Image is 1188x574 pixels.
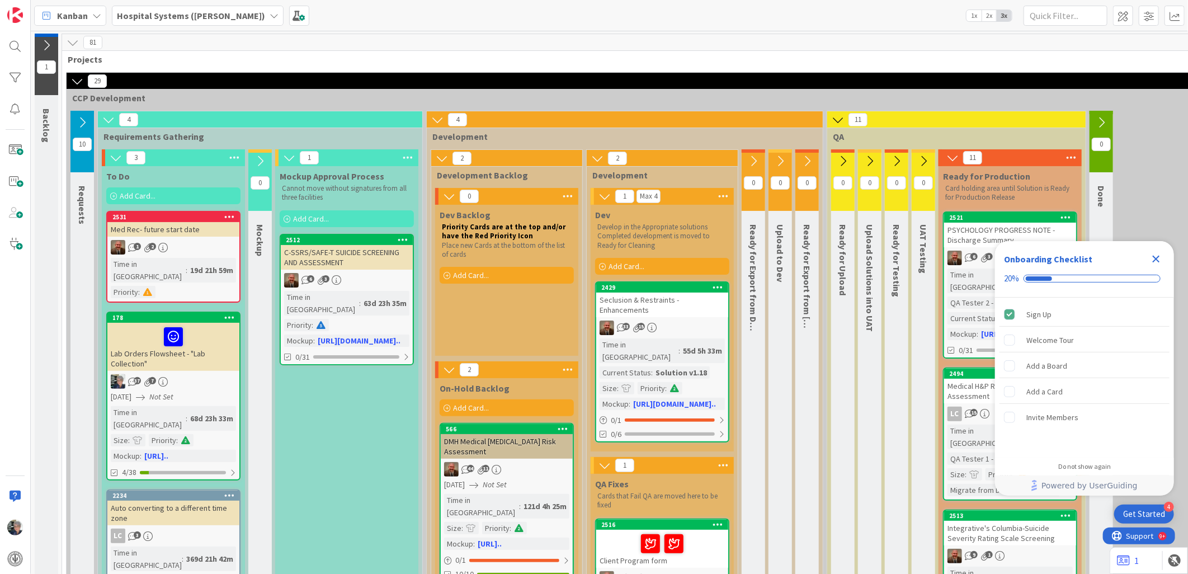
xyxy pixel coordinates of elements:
[1000,354,1170,378] div: Add a Board is incomplete.
[887,176,906,190] span: 0
[322,275,329,283] span: 3
[1000,328,1170,352] div: Welcome Tour is incomplete.
[944,379,1076,403] div: Medical H&P Readmission Assessment
[295,351,310,363] span: 0/31
[453,403,489,413] span: Add Card...
[947,453,1008,465] div: QA Tester 1 - Passed
[595,281,729,443] a: 2429Seclusion & Restraints - EnhancementsJSTime in [GEOGRAPHIC_DATA]:55d 5h 33mCurrent Status:Sol...
[977,328,978,340] span: :
[1004,252,1092,266] div: Onboarding Checklist
[107,313,239,371] div: 178Lab Orders Flowsheet - "Lab Collection"
[629,398,630,410] span: :
[286,236,413,244] div: 2512
[771,176,790,190] span: 0
[111,547,182,571] div: Time in [GEOGRAPHIC_DATA]
[482,465,489,472] span: 11
[107,313,239,323] div: 178
[432,131,809,142] span: Development
[122,467,136,478] span: 4/38
[947,312,999,324] div: Current Status
[947,468,965,481] div: Size
[944,407,1076,421] div: LC
[149,377,156,384] span: 7
[947,549,962,563] img: JS
[638,382,665,394] div: Priority
[600,398,629,410] div: Mockup
[775,224,786,282] span: Upload to Dev
[293,214,329,224] span: Add Card...
[1058,462,1111,471] div: Do not show again
[1026,308,1052,321] div: Sign Up
[997,10,1012,21] span: 3x
[281,235,413,245] div: 2512
[596,530,728,568] div: Client Program form
[280,171,384,182] span: Mockup Approval Process
[600,338,678,363] div: Time in [GEOGRAPHIC_DATA]
[947,328,977,340] div: Mockup
[106,312,241,481] a: 178Lab Orders Flowsheet - "Lab Collection"LP[DATE]Not SetTime in [GEOGRAPHIC_DATA]:68d 23h 33mSiz...
[187,264,236,276] div: 19d 21h 59m
[318,336,400,346] a: [URL][DOMAIN_NAME]..
[981,329,1064,339] a: [URL][DOMAIN_NAME]..
[914,176,933,190] span: 0
[448,113,467,126] span: 4
[186,412,187,425] span: :
[597,232,727,250] p: Completed development is moved to Ready for Cleaning
[119,113,138,126] span: 4
[848,113,868,126] span: 11
[183,553,236,565] div: 369d 21h 42m
[601,284,728,291] div: 2429
[947,297,1008,309] div: QA Tester 2 - Passed
[140,450,142,462] span: :
[106,211,241,303] a: 2531Med Rec- future start dateJSTime in [GEOGRAPHIC_DATA]:19d 21h 59mPriority:
[611,415,621,426] span: 0 / 1
[678,345,680,357] span: :
[1114,505,1174,524] div: Open Get Started checklist, remaining modules: 4
[947,269,1026,293] div: Time in [GEOGRAPHIC_DATA]
[7,7,23,23] img: Visit kanbanzone.com
[281,245,413,270] div: C-SSRS/SAFE-T SUICIDE SCREENING AND ASSESSMENT
[970,409,978,416] span: 15
[107,240,239,255] div: JS
[107,323,239,371] div: Lab Orders Flowsheet - "Lab Collection"
[995,298,1174,455] div: Checklist items
[281,273,413,288] div: JS
[1123,509,1165,520] div: Get Started
[596,520,728,568] div: 2516Client Program form
[986,551,993,558] span: 1
[1026,411,1078,424] div: Invite Members
[596,413,728,427] div: 0/1
[944,521,1076,545] div: Integrative's Columbia-Suicide Severity Rating Scale Screening
[945,184,1075,203] p: Card holding area until Solution is Ready for Production Release
[312,319,313,331] span: :
[744,176,763,190] span: 0
[864,224,875,332] span: Upload Solutions into UAT
[970,551,978,558] span: 9
[7,520,23,535] img: LP
[107,374,239,389] div: LP
[611,429,621,440] span: 0/6
[441,462,573,477] div: JS
[467,465,474,472] span: 44
[595,209,610,220] span: Dev
[597,223,727,232] p: Develop in the Appropriate solutions
[186,264,187,276] span: :
[483,479,507,490] i: Not Set
[284,273,299,288] img: JS
[617,382,619,394] span: :
[986,253,993,260] span: 3
[111,529,125,543] div: LC
[149,392,173,402] i: Not Set
[446,425,573,433] div: 566
[521,500,569,512] div: 121d 4h 25m
[478,539,502,549] a: [URL]..
[638,323,645,330] span: 15
[111,286,138,298] div: Priority
[441,424,573,459] div: 566DMH Medical [MEDICAL_DATA] Risk Assessment
[1041,479,1138,492] span: Powered by UserGuiding
[128,434,130,446] span: :
[596,283,728,317] div: 2429Seclusion & Restraints - Enhancements
[944,369,1076,403] div: 2494Medical H&P Readmission Assessment
[126,151,145,164] span: 3
[615,459,634,472] span: 1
